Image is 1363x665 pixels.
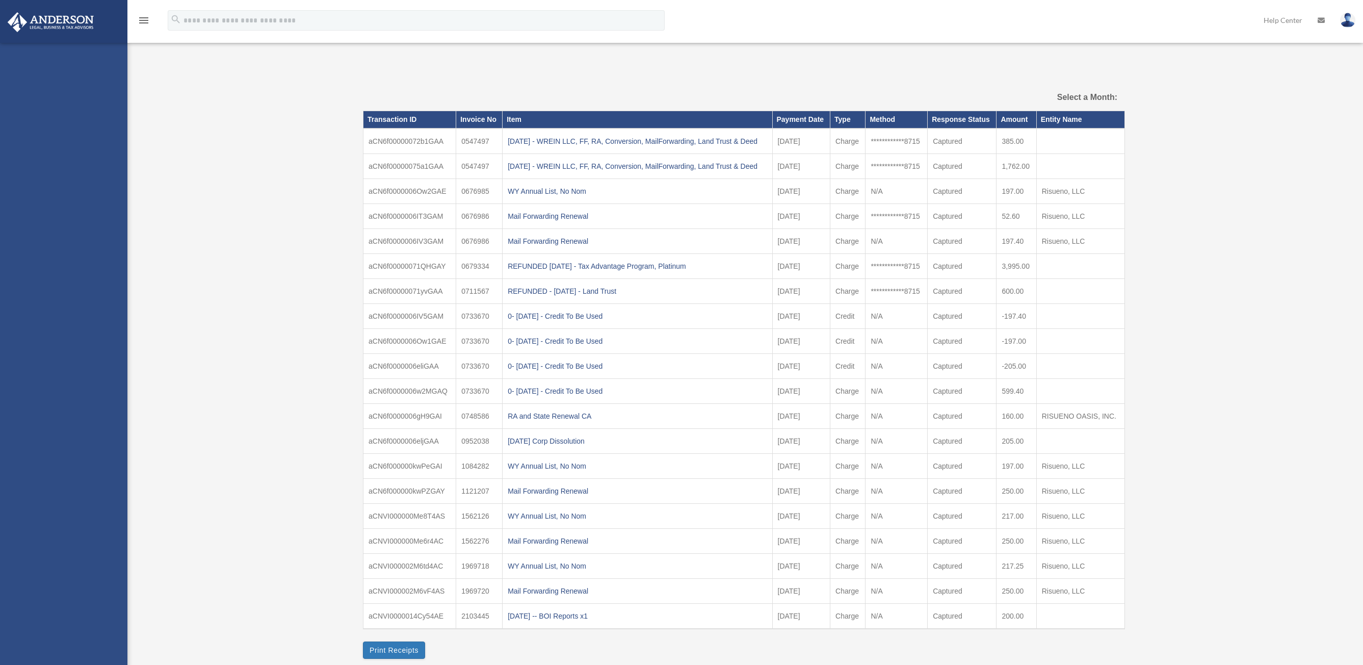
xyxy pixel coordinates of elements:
td: Charge [830,554,866,579]
div: Mail Forwarding Renewal [508,584,767,598]
td: 160.00 [997,404,1036,429]
td: N/A [866,179,928,204]
td: 0547497 [456,129,503,154]
div: 0- [DATE] - Credit To Be Used [508,384,767,398]
td: Captured [928,154,997,179]
td: 1,762.00 [997,154,1036,179]
th: Transaction ID [363,111,456,129]
td: 197.40 [997,229,1036,254]
i: search [170,14,181,25]
td: N/A [866,529,928,554]
td: Credit [830,329,866,354]
td: [DATE] [772,554,830,579]
td: Captured [928,304,997,329]
td: Risueno, LLC [1036,479,1124,504]
td: Risueno, LLC [1036,504,1124,529]
td: [DATE] [772,204,830,229]
td: 197.00 [997,179,1036,204]
div: Mail Forwarding Renewal [508,234,767,248]
td: -205.00 [997,354,1036,379]
td: 0733670 [456,329,503,354]
td: Captured [928,504,997,529]
td: [DATE] [772,254,830,279]
td: 200.00 [997,604,1036,629]
div: WY Annual List, No Nom [508,184,767,198]
div: [DATE] - WREIN LLC, FF, RA, Conversion, MailForwarding, Land Trust & Deed [508,134,767,148]
td: [DATE] [772,179,830,204]
td: aCN6f0000006w2MGAQ [363,379,456,404]
td: aCN6f00000075a1GAA [363,154,456,179]
td: Captured [928,404,997,429]
td: Charge [830,604,866,629]
td: 385.00 [997,129,1036,154]
td: Charge [830,579,866,604]
td: aCN6f0000006IT3GAM [363,204,456,229]
th: Method [866,111,928,129]
label: Select a Month: [1006,90,1117,105]
td: RISUENO OASIS, INC. [1036,404,1124,429]
button: Print Receipts [363,642,425,659]
img: Anderson Advisors Platinum Portal [5,12,97,32]
td: 1562276 [456,529,503,554]
td: [DATE] [772,529,830,554]
td: 250.00 [997,529,1036,554]
td: 0733670 [456,304,503,329]
td: [DATE] [772,454,830,479]
td: 1562126 [456,504,503,529]
td: N/A [866,229,928,254]
td: [DATE] [772,129,830,154]
td: Captured [928,554,997,579]
td: Captured [928,329,997,354]
td: Risueno, LLC [1036,179,1124,204]
td: 1121207 [456,479,503,504]
td: aCN6f00000072b1GAA [363,129,456,154]
td: 217.00 [997,504,1036,529]
td: 0748586 [456,404,503,429]
td: Captured [928,229,997,254]
td: Charge [830,454,866,479]
td: Captured [928,354,997,379]
td: -197.40 [997,304,1036,329]
div: Mail Forwarding Renewal [508,209,767,223]
td: Captured [928,529,997,554]
td: Captured [928,429,997,454]
td: N/A [866,354,928,379]
td: 0733670 [456,379,503,404]
a: menu [138,18,150,27]
img: User Pic [1340,13,1355,28]
th: Type [830,111,866,129]
td: Charge [830,429,866,454]
td: aCN6f0000006Ow1GAE [363,329,456,354]
td: aCN6f000000kwPZGAY [363,479,456,504]
td: N/A [866,429,928,454]
td: N/A [866,504,928,529]
td: Risueno, LLC [1036,579,1124,604]
td: Risueno, LLC [1036,454,1124,479]
td: [DATE] [772,229,830,254]
td: [DATE] [772,329,830,354]
div: REFUNDED - [DATE] - Land Trust [508,284,767,298]
td: 0679334 [456,254,503,279]
div: Mail Forwarding Renewal [508,484,767,498]
td: Risueno, LLC [1036,229,1124,254]
td: N/A [866,329,928,354]
td: Captured [928,179,997,204]
td: Charge [830,154,866,179]
td: [DATE] [772,429,830,454]
td: Captured [928,604,997,629]
div: WY Annual List, No Nom [508,509,767,523]
td: N/A [866,579,928,604]
td: Risueno, LLC [1036,554,1124,579]
td: [DATE] [772,279,830,304]
td: [DATE] [772,304,830,329]
td: [DATE] [772,479,830,504]
td: Charge [830,379,866,404]
div: [DATE] - WREIN LLC, FF, RA, Conversion, MailForwarding, Land Trust & Deed [508,159,767,173]
td: Charge [830,254,866,279]
td: Charge [830,404,866,429]
td: [DATE] [772,379,830,404]
td: [DATE] [772,354,830,379]
td: 197.00 [997,454,1036,479]
td: aCNVI000000Me6r4AC [363,529,456,554]
td: aCN6f00000071yvGAA [363,279,456,304]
